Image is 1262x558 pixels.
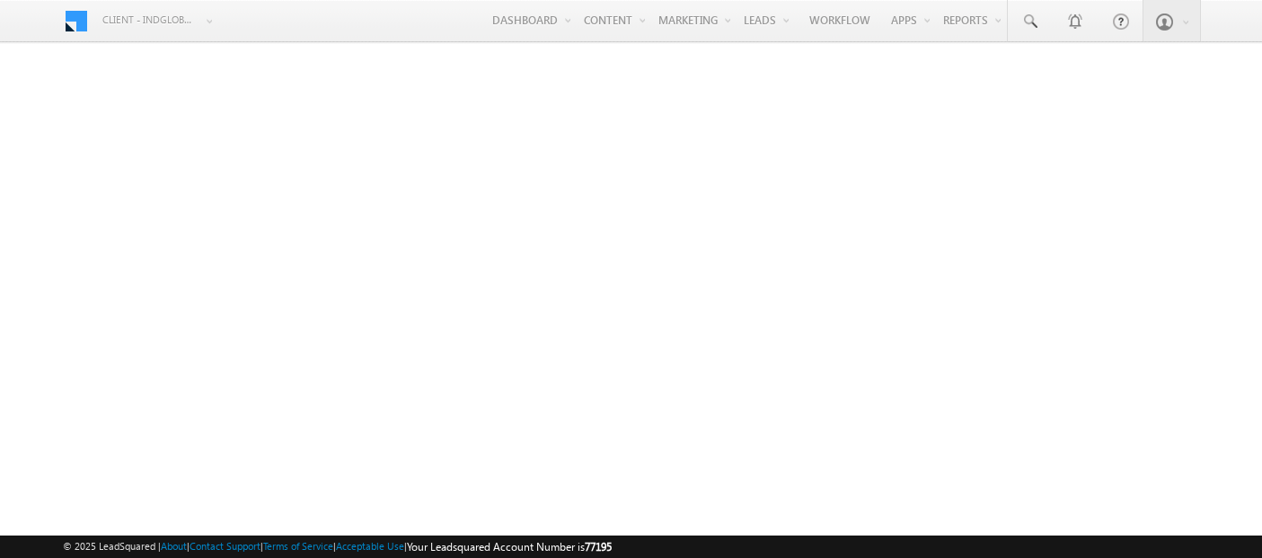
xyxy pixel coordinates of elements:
a: Terms of Service [263,540,333,552]
span: 77195 [585,540,612,554]
span: © 2025 LeadSquared | | | | | [63,538,612,555]
a: About [161,540,187,552]
a: Acceptable Use [336,540,404,552]
span: Your Leadsquared Account Number is [407,540,612,554]
span: Client - indglobal2 (77195) [102,11,197,29]
a: Contact Support [190,540,260,552]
